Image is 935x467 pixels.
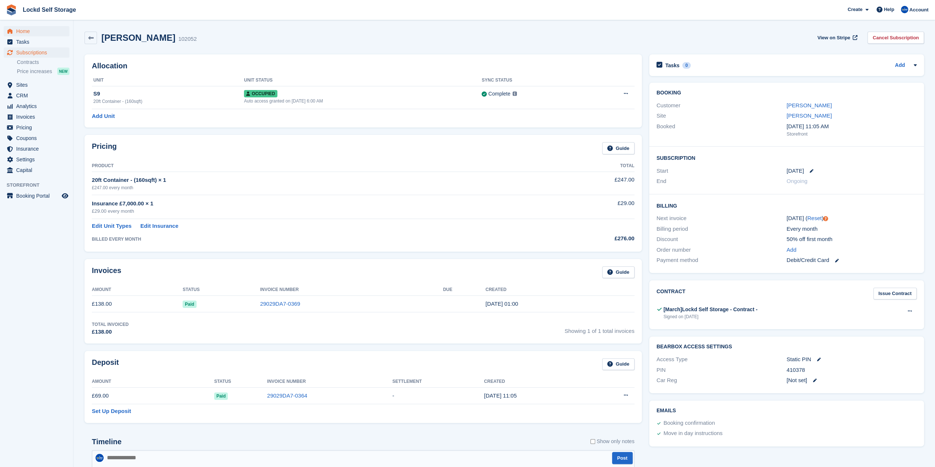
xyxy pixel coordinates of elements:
[602,266,634,279] a: Guide
[484,376,586,388] th: Created
[533,195,634,219] td: £29.00
[664,429,723,438] div: Move in day instructions
[92,236,533,243] div: BILLED EVERY MONTH
[657,376,787,385] div: Car Reg
[787,376,917,385] div: [Not set]
[17,59,69,66] a: Contracts
[92,142,117,154] h2: Pricing
[16,165,60,175] span: Capital
[901,6,908,13] img: Jonny Bleach
[664,419,715,428] div: Booking confirmation
[787,366,917,374] div: 410378
[565,321,634,336] span: Showing 1 of 1 total invoices
[16,144,60,154] span: Insurance
[657,177,787,186] div: End
[657,256,787,265] div: Payment method
[822,215,829,222] div: Tooltip anchor
[4,80,69,90] a: menu
[6,4,17,15] img: stora-icon-8386f47178a22dfd0bd8f6a31ec36ba5ce8667c1dd55bd0f319d3a0aa187defe.svg
[392,376,484,388] th: Settlement
[16,122,60,133] span: Pricing
[657,90,917,96] h2: Booking
[96,454,104,462] img: Jonny Bleach
[92,358,119,370] h2: Deposit
[20,4,79,16] a: Lockd Self Storage
[814,32,859,44] a: View on Stripe
[895,61,905,70] a: Add
[657,246,787,254] div: Order number
[4,26,69,36] a: menu
[657,366,787,374] div: PIN
[4,47,69,58] a: menu
[787,112,832,119] a: [PERSON_NAME]
[260,284,443,296] th: Invoice Number
[93,98,244,105] div: 20ft Container - (160sqft)
[140,222,178,230] a: Edit Insurance
[16,112,60,122] span: Invoices
[92,208,533,215] div: £29.00 every month
[787,102,832,108] a: [PERSON_NAME]
[92,296,183,312] td: £138.00
[485,284,634,296] th: Created
[183,301,196,308] span: Paid
[848,6,862,13] span: Create
[657,122,787,138] div: Booked
[807,215,821,221] a: Reset
[7,182,73,189] span: Storefront
[787,235,917,244] div: 50% off first month
[657,214,787,223] div: Next invoice
[16,101,60,111] span: Analytics
[16,80,60,90] span: Sites
[61,191,69,200] a: Preview store
[657,355,787,364] div: Access Type
[214,392,228,400] span: Paid
[4,144,69,154] a: menu
[488,90,510,98] div: Complete
[787,256,917,265] div: Debit/Credit Card
[873,288,917,300] a: Issue Contract
[602,358,634,370] a: Guide
[101,33,175,43] h2: [PERSON_NAME]
[92,321,129,328] div: Total Invoiced
[93,90,244,98] div: S9
[787,225,917,233] div: Every month
[787,214,917,223] div: [DATE] ( )
[4,101,69,111] a: menu
[17,68,52,75] span: Price increases
[92,407,131,416] a: Set Up Deposit
[16,90,60,101] span: CRM
[16,154,60,165] span: Settings
[590,438,595,445] input: Show only notes
[92,222,132,230] a: Edit Unit Types
[657,202,917,209] h2: Billing
[17,67,69,75] a: Price increases NEW
[4,122,69,133] a: menu
[244,98,482,104] div: Auto access granted on [DATE] 6:00 AM
[787,355,917,364] div: Static PIN
[92,62,634,70] h2: Allocation
[92,200,533,208] div: Insurance £7,000.00 × 1
[484,392,517,399] time: 2025-08-18 10:05:39 UTC
[4,90,69,101] a: menu
[682,62,691,69] div: 0
[4,133,69,143] a: menu
[92,284,183,296] th: Amount
[16,37,60,47] span: Tasks
[4,112,69,122] a: menu
[787,246,796,254] a: Add
[92,388,214,404] td: £69.00
[443,284,486,296] th: Due
[92,176,533,184] div: 20ft Container - (160sqft) × 1
[884,6,894,13] span: Help
[657,101,787,110] div: Customer
[665,62,680,69] h2: Tasks
[513,91,517,96] img: icon-info-grey-7440780725fd019a000dd9b08b2336e03edf1995a4989e88bcd33f0948082b44.svg
[657,408,917,414] h2: Emails
[533,234,634,243] div: £276.00
[657,225,787,233] div: Billing period
[260,301,300,307] a: 29029DA7-0369
[92,112,115,121] a: Add Unit
[92,376,214,388] th: Amount
[787,130,917,138] div: Storefront
[16,47,60,58] span: Subscriptions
